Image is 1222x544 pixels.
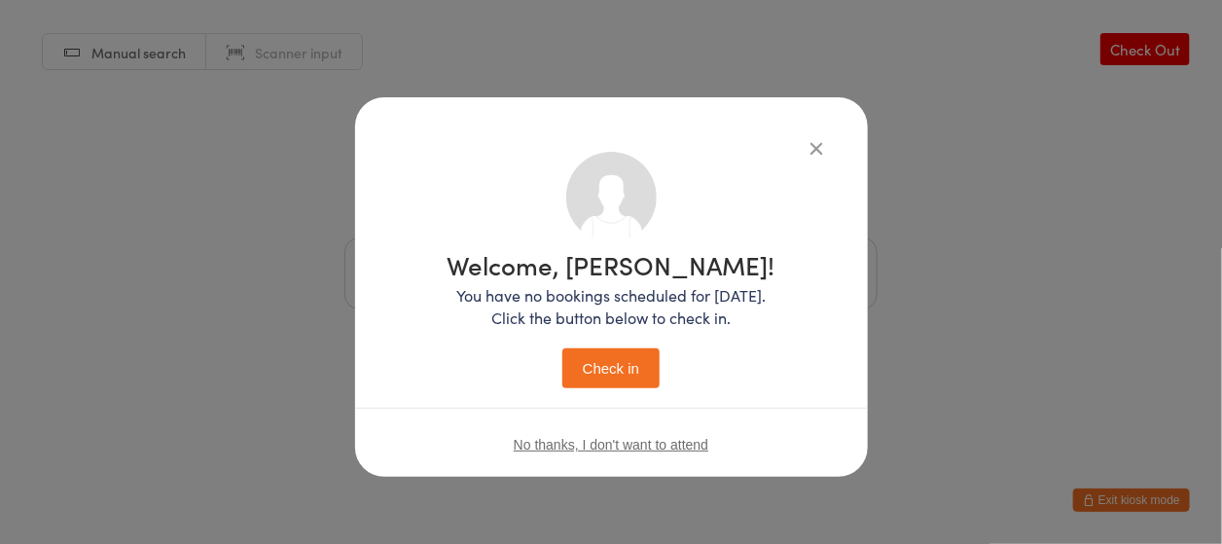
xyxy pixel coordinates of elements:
[448,284,775,329] p: You have no bookings scheduled for [DATE]. Click the button below to check in.
[562,348,660,388] button: Check in
[566,152,657,242] img: no_photo.png
[514,437,708,453] button: No thanks, I don't want to attend
[448,252,775,277] h1: Welcome, [PERSON_NAME]!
